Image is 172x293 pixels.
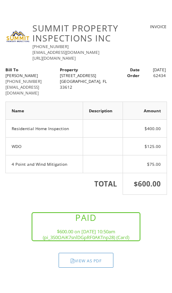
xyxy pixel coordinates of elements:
th: Description [83,102,123,119]
strong: Property [60,67,78,73]
td: WDO [5,137,83,155]
div: Date [114,67,140,73]
div: [PERSON_NAME] [5,73,58,78]
td: Residential Home Inspection [5,119,83,137]
td: 4 Point and Wind Mitigation [5,155,83,173]
a: View as PDF [59,260,113,266]
a: [EMAIL_ADDRESS][DOMAIN_NAME] [5,84,39,96]
div: 62434 [140,73,167,78]
img: SummitPropertyInspectionsLogoA1_%281%29.jpg [5,24,31,49]
div: [GEOGRAPHIC_DATA], FL 33612 [60,78,112,90]
th: TOTAL [5,173,123,195]
h3: Summit Property Inspections Inc [32,24,126,44]
div: $600.00 on [DATE] 10:50am (pi_3S0OAiK7snlDGpRF0AKTnp28) (Card) [33,229,139,240]
a: [EMAIL_ADDRESS][DOMAIN_NAME] [32,49,99,55]
th: Amount [123,102,167,119]
div: [STREET_ADDRESS] [60,73,112,78]
strong: Bill To [5,67,18,73]
a: [URL][DOMAIN_NAME] [32,55,76,61]
div: View as PDF [59,253,113,268]
td: $125.00 [123,137,167,155]
th: Name [5,102,83,119]
th: $600.00 [123,173,167,195]
div: Order [114,73,140,78]
a: [PHONE_NUMBER] [32,44,69,49]
div: [DATE] [140,67,167,73]
h3: PAID [33,213,139,223]
a: [PHONE_NUMBER] [5,78,42,84]
td: $400.00 [123,119,167,137]
div: INVOICE [128,24,167,29]
td: $75.00 [123,155,167,173]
